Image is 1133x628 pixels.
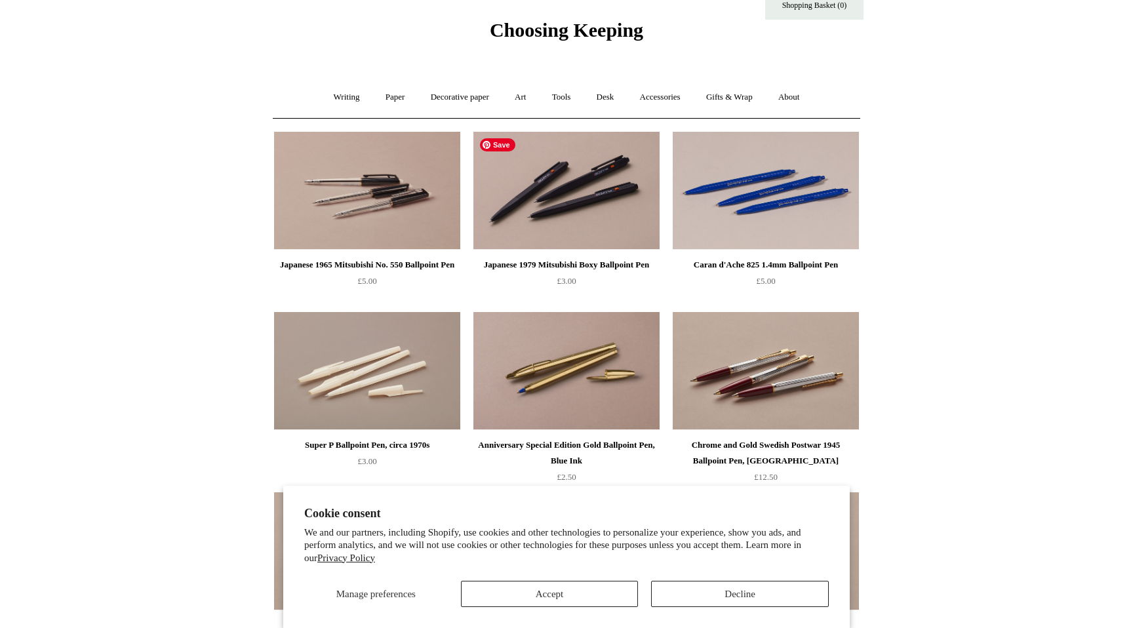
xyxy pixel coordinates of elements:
[304,581,448,607] button: Manage preferences
[473,312,660,430] img: Anniversary Special Edition Gold Ballpoint Pen, Blue Ink
[694,80,765,115] a: Gifts & Wrap
[673,132,859,250] img: Caran d'Ache 825 1.4mm Ballpoint Pen
[585,80,626,115] a: Desk
[754,472,778,482] span: £12.50
[766,80,812,115] a: About
[357,276,376,286] span: £5.00
[480,138,515,151] span: Save
[461,581,639,607] button: Accept
[473,132,660,250] a: Japanese 1979 Mitsubishi Boxy Ballpoint Pen Japanese 1979 Mitsubishi Boxy Ballpoint Pen
[274,437,460,491] a: Super P Ballpoint Pen, circa 1970s £3.00
[277,437,457,453] div: Super P Ballpoint Pen, circa 1970s
[304,526,829,565] p: We and our partners, including Shopify, use cookies and other technologies to personalize your ex...
[274,312,460,430] img: Super P Ballpoint Pen, circa 1970s
[490,29,643,39] a: Choosing Keeping
[317,553,375,563] a: Privacy Policy
[477,437,656,469] div: Anniversary Special Edition Gold Ballpoint Pen, Blue Ink
[756,276,775,286] span: £5.00
[304,507,829,520] h2: Cookie consent
[673,437,859,491] a: Chrome and Gold Swedish Postwar 1945 Ballpoint Pen, [GEOGRAPHIC_DATA] £12.50
[477,257,656,273] div: Japanese 1979 Mitsubishi Boxy Ballpoint Pen
[673,132,859,250] a: Caran d'Ache 825 1.4mm Ballpoint Pen Caran d'Ache 825 1.4mm Ballpoint Pen
[473,257,660,311] a: Japanese 1979 Mitsubishi Boxy Ballpoint Pen £3.00
[274,312,460,430] a: Super P Ballpoint Pen, circa 1970s Super P Ballpoint Pen, circa 1970s
[277,257,457,273] div: Japanese 1965 Mitsubishi No. 550 Ballpoint Pen
[676,257,856,273] div: Caran d'Ache 825 1.4mm Ballpoint Pen
[473,132,660,250] img: Japanese 1979 Mitsubishi Boxy Ballpoint Pen
[473,312,660,430] a: Anniversary Special Edition Gold Ballpoint Pen, Blue Ink Anniversary Special Edition Gold Ballpoi...
[357,456,376,466] span: £3.00
[322,80,372,115] a: Writing
[274,132,460,250] img: Japanese 1965 Mitsubishi No. 550 Ballpoint Pen
[473,437,660,491] a: Anniversary Special Edition Gold Ballpoint Pen, Blue Ink £2.50
[490,19,643,41] span: Choosing Keeping
[557,472,576,482] span: £2.50
[540,80,583,115] a: Tools
[336,589,416,599] span: Manage preferences
[673,257,859,311] a: Caran d'Ache 825 1.4mm Ballpoint Pen £5.00
[673,312,859,430] img: Chrome and Gold Swedish Postwar 1945 Ballpoint Pen, Burgundy
[628,80,692,115] a: Accessories
[651,581,829,607] button: Decline
[274,492,460,610] a: Chrome and Gold Swedish Postwar 1945 Ballpoint Pen, Green Chrome and Gold Swedish Postwar 1945 Ba...
[419,80,501,115] a: Decorative paper
[274,257,460,311] a: Japanese 1965 Mitsubishi No. 550 Ballpoint Pen £5.00
[673,312,859,430] a: Chrome and Gold Swedish Postwar 1945 Ballpoint Pen, Burgundy Chrome and Gold Swedish Postwar 1945...
[274,132,460,250] a: Japanese 1965 Mitsubishi No. 550 Ballpoint Pen Japanese 1965 Mitsubishi No. 550 Ballpoint Pen
[503,80,538,115] a: Art
[274,492,460,610] img: Chrome and Gold Swedish Postwar 1945 Ballpoint Pen, Green
[374,80,417,115] a: Paper
[676,437,856,469] div: Chrome and Gold Swedish Postwar 1945 Ballpoint Pen, [GEOGRAPHIC_DATA]
[557,276,576,286] span: £3.00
